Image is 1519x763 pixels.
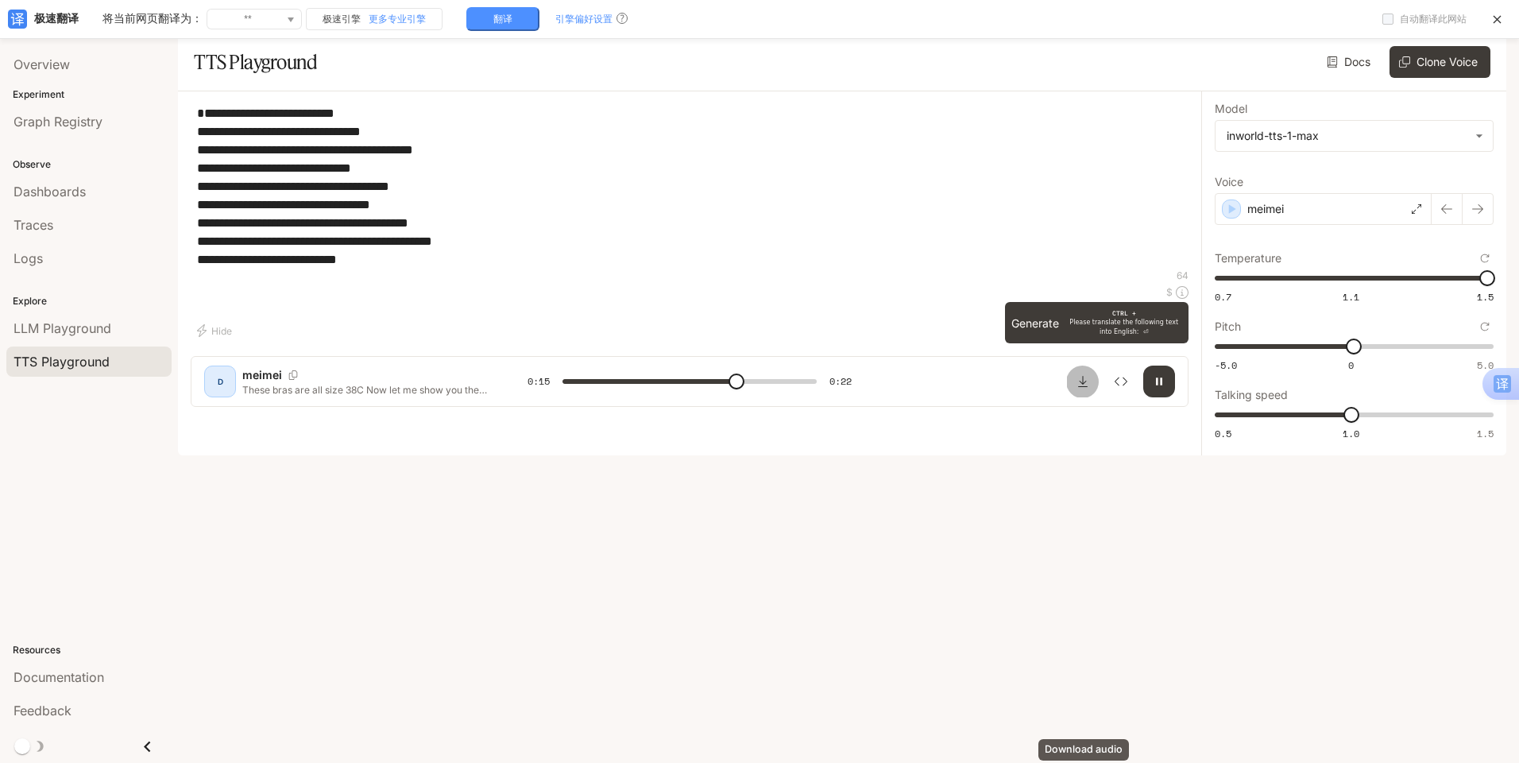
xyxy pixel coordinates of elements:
[1344,55,1370,68] font: Docs
[1105,366,1137,397] button: Inspect
[242,367,282,383] p: meimei
[1417,55,1478,68] font: Clone Voice
[282,370,304,380] button: Copy Voice ID
[1476,250,1494,267] button: Reset to default
[528,374,550,389] span: 0:15
[1215,320,1241,333] font: Pitch
[191,318,242,343] button: Hide
[218,377,223,386] font: D
[1215,388,1288,401] font: Talking speed
[1216,121,1493,151] div: inworld-tts-1-max
[1247,202,1284,215] font: meimei
[1215,175,1243,188] font: Voice
[829,374,852,389] span: 0:22
[194,50,317,74] font: TTS Playground
[1390,46,1490,78] button: Clone Voice
[242,383,489,397] p: These bras are all size 38C Now let me show you the size chart You can choose according to your r...
[1477,427,1494,440] font: 1.5
[1069,319,1178,335] font: Please translate the following text into English: ⏎
[1038,739,1129,761] div: Download audio
[1215,358,1237,372] font: -5.0
[1343,427,1359,440] font: 1.0
[1476,318,1494,335] button: Reset to default
[1005,302,1189,343] button: GenerateCTRL +Please translate the following text into English: ⏎
[1215,102,1247,115] font: Model
[1067,366,1099,397] button: Download audio
[1477,358,1494,372] font: 5.0
[1227,129,1319,142] font: inworld-tts-1-max
[1112,309,1136,317] font: CTRL +
[1343,290,1359,304] font: 1.1
[1215,290,1231,304] font: 0.7
[1011,316,1059,330] font: Generate
[1348,358,1354,372] font: 0
[1477,290,1494,304] font: 1.5
[211,325,232,337] font: Hide
[1215,251,1281,265] font: Temperature
[1324,46,1377,78] a: Docs
[1215,427,1231,440] font: 0.5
